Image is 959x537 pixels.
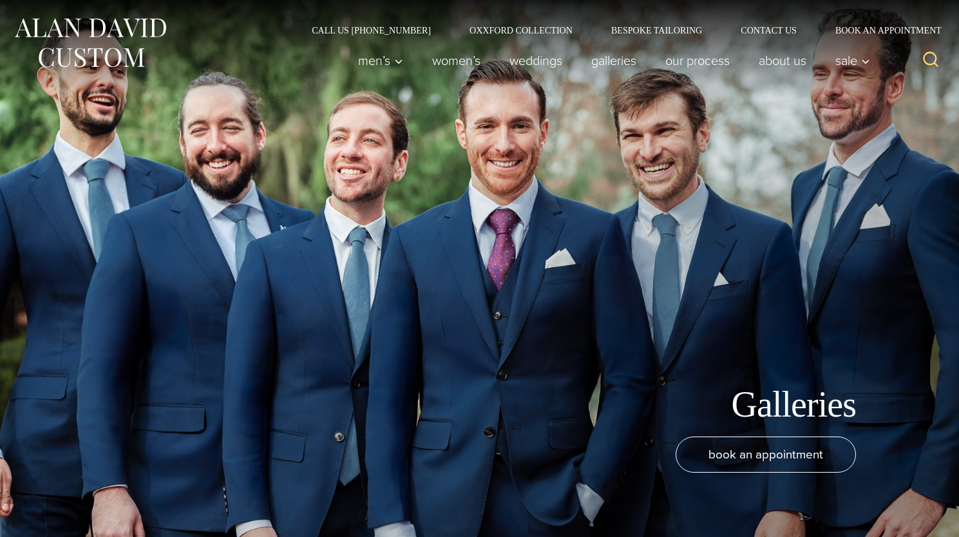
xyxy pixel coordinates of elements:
a: Galleries [577,48,651,73]
h1: Galleries [732,383,857,426]
span: Sale [835,54,870,67]
nav: Secondary Navigation [292,26,946,35]
a: About Us [745,48,821,73]
button: View Search Form [915,45,946,76]
a: book an appointment [676,437,856,473]
a: Oxxford Collection [450,26,592,35]
a: Call Us [PHONE_NUMBER] [292,26,450,35]
nav: Primary Navigation [344,48,877,73]
a: Bespoke Tailoring [592,26,721,35]
a: Our Process [651,48,745,73]
span: book an appointment [708,445,823,464]
span: Men’s [358,54,403,67]
img: Alan David Custom [13,14,167,71]
a: Contact Us [721,26,816,35]
a: weddings [495,48,577,73]
a: Women’s [418,48,495,73]
a: Book an Appointment [816,26,946,35]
